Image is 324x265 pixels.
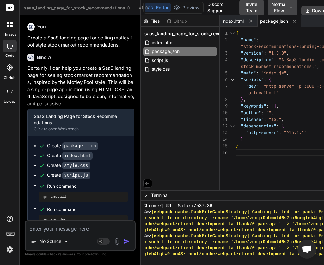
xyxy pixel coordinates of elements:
label: code [5,53,14,58]
span: "description" [241,57,274,62]
button: Editor [145,3,171,12]
div: 8 [220,96,228,103]
span: saas_landing_page_for_stock_recommendations [144,31,251,37]
span: } [236,143,238,149]
div: Create [47,143,98,149]
div: 12 [220,123,228,129]
div: 15 [220,143,228,149]
div: SaaS Landing Page for Stock Recommendations [34,113,117,126]
p: Create a SaaS landing page for selling motley fool style stock market recommendations. [27,34,134,49]
label: Upload [4,99,16,104]
h6: Bind AI [37,54,52,61]
span: script.js [151,56,168,64]
div: 4 [220,56,228,63]
span: : [279,130,281,135]
span: } [241,136,243,142]
span: package.json [260,18,288,24]
div: Open chat [297,240,316,259]
p: Always double-check its answers. Your in Bind [25,251,136,257]
div: 11 [220,116,228,123]
span: : [274,57,276,62]
span: >_ [144,192,149,198]
span: "dev" [246,83,259,89]
div: 3 [220,50,228,56]
div: Click to open Workbench [34,127,117,132]
span: : [264,50,266,56]
span: "scripts" [241,77,264,82]
span: Run command [47,206,128,213]
img: icon [123,238,130,244]
span: index.html [222,18,244,24]
pre: npm install [41,194,125,199]
div: 1 [220,30,228,37]
p: Certainly! I can help you create a SaaS landing page for selling stock market recommendations, in... [27,65,134,107]
span: "ISC" [269,116,281,122]
span: "license" [241,116,264,122]
span: , [243,97,246,102]
span: Normal Flow [272,1,287,14]
span: : [266,103,269,109]
span: : [261,110,264,115]
label: GitHub [4,75,15,80]
span: [ [271,103,274,109]
div: Create [47,172,90,179]
span: stock market recommendations." [241,63,317,69]
span: , [286,70,289,76]
code: package.json [62,142,98,150]
span: <w> [143,233,151,239]
span: : [259,83,261,89]
span: , [276,103,279,109]
span: { [269,77,271,82]
span: -a localhost" [246,90,279,96]
span: "version" [241,50,264,56]
span: saas_landing_page_for_stock_recommendations [24,5,131,11]
span: : [264,116,266,122]
div: Create [47,162,90,169]
code: index.html [62,152,93,160]
pre: npm run dev [41,218,125,223]
span: { [236,30,238,36]
span: "name" [241,37,256,43]
span: } [241,97,243,102]
span: : [256,37,259,43]
div: 9 [220,103,228,109]
span: Chrome/[URL] Safari/537.36" [143,203,215,209]
div: Create [47,152,93,159]
span: "index.js" [261,70,286,76]
span: "main" [241,70,256,76]
button: Preview [171,3,202,12]
span: "http-server" [246,130,279,135]
img: attachment [113,238,121,245]
span: , [271,110,274,115]
span: "" [266,110,271,115]
span: "dependencies" [241,123,276,129]
span: { [281,123,284,129]
div: Click to collapse the range. [228,30,236,37]
div: 14 [220,136,228,143]
div: 10 [220,109,228,116]
span: , [286,50,289,56]
span: "1.0.0" [269,50,286,56]
div: Files [141,18,164,24]
div: Click to collapse the range. [228,76,236,83]
span: Terminal [151,192,168,198]
img: Pick Models [63,239,69,244]
span: "^14.1.1" [284,130,307,135]
img: settings [4,244,15,255]
span: : [276,123,279,129]
span: <w> [143,209,151,215]
button: SaaS Landing Page for Stock RecommendationsClick to open Workbench [28,109,124,136]
p: No Source [40,238,61,244]
div: Github [164,18,190,24]
code: script.js [62,172,90,179]
span: privacy [85,252,96,256]
div: 5 [220,70,228,76]
span: index.html [151,39,174,46]
span: Run command [47,183,128,189]
code: style.css [62,162,90,169]
label: threads [3,32,16,37]
span: style.css [151,65,170,73]
span: , [281,116,284,122]
span: : [256,70,259,76]
div: 7 [220,83,228,90]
